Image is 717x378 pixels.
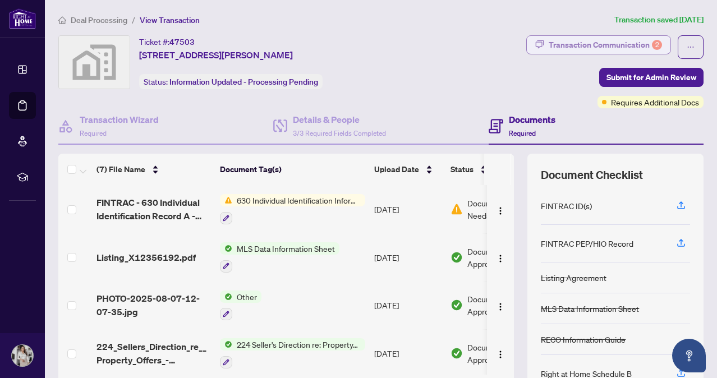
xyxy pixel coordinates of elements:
[451,203,463,215] img: Document Status
[370,329,446,377] td: [DATE]
[526,35,671,54] button: Transaction Communication2
[139,35,195,48] div: Ticket #:
[491,296,509,314] button: Logo
[687,43,695,51] span: ellipsis
[220,194,365,224] button: Status Icon630 Individual Identification Information Record
[541,333,626,345] div: RECO Information Guide
[232,194,365,206] span: 630 Individual Identification Information Record
[467,293,537,317] span: Document Approved
[96,251,196,264] span: Listing_X12356192.pdf
[139,48,293,62] span: [STREET_ADDRESS][PERSON_NAME]
[491,344,509,362] button: Logo
[92,154,215,185] th: (7) File Name
[139,74,323,89] div: Status:
[220,194,232,206] img: Status Icon
[496,350,505,359] img: Logo
[132,13,135,26] li: /
[12,345,33,366] img: Profile Icon
[467,197,526,222] span: Document Needs Work
[58,16,66,24] span: home
[215,154,370,185] th: Document Tag(s)
[451,163,474,176] span: Status
[220,291,261,321] button: Status IconOther
[549,36,662,54] div: Transaction Communication
[374,163,419,176] span: Upload Date
[467,245,537,270] span: Document Approved
[96,163,145,176] span: (7) File Name
[232,242,339,255] span: MLS Data Information Sheet
[541,200,592,212] div: FINTRAC ID(s)
[169,77,318,87] span: Information Updated - Processing Pending
[59,36,130,89] img: svg%3e
[80,113,159,126] h4: Transaction Wizard
[614,13,704,26] article: Transaction saved [DATE]
[606,68,696,86] span: Submit for Admin Review
[599,68,704,87] button: Submit for Admin Review
[80,129,107,137] span: Required
[672,339,706,372] button: Open asap
[140,15,200,25] span: View Transaction
[491,248,509,266] button: Logo
[446,154,541,185] th: Status
[220,291,232,303] img: Status Icon
[541,271,606,284] div: Listing Agreement
[96,196,211,223] span: FINTRAC - 630 Individual Identification Record A - PropTx-OREA_[DATE] 23_14_29.pdf
[491,200,509,218] button: Logo
[220,242,232,255] img: Status Icon
[451,251,463,264] img: Document Status
[232,291,261,303] span: Other
[9,8,36,29] img: logo
[541,302,639,315] div: MLS Data Information Sheet
[96,292,211,319] span: PHOTO-2025-08-07-12-07-35.jpg
[71,15,127,25] span: Deal Processing
[220,338,232,351] img: Status Icon
[293,113,386,126] h4: Details & People
[370,282,446,330] td: [DATE]
[451,299,463,311] img: Document Status
[541,167,643,183] span: Document Checklist
[496,206,505,215] img: Logo
[96,340,211,367] span: 224_Sellers_Direction_re__Property_Offers_-_Imp_Info_for_Seller_Ack_-_PropTx-[PERSON_NAME].pdf
[496,302,505,311] img: Logo
[220,242,339,273] button: Status IconMLS Data Information Sheet
[169,37,195,47] span: 47503
[370,233,446,282] td: [DATE]
[611,96,699,108] span: Requires Additional Docs
[467,341,537,366] span: Document Approved
[370,154,446,185] th: Upload Date
[652,40,662,50] div: 2
[220,338,365,368] button: Status Icon224 Seller's Direction re: Property/Offers - Important Information for Seller Acknowle...
[370,185,446,233] td: [DATE]
[509,129,536,137] span: Required
[232,338,365,351] span: 224 Seller's Direction re: Property/Offers - Important Information for Seller Acknowledgement
[293,129,386,137] span: 3/3 Required Fields Completed
[509,113,555,126] h4: Documents
[496,254,505,263] img: Logo
[541,237,633,250] div: FINTRAC PEP/HIO Record
[451,347,463,359] img: Document Status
